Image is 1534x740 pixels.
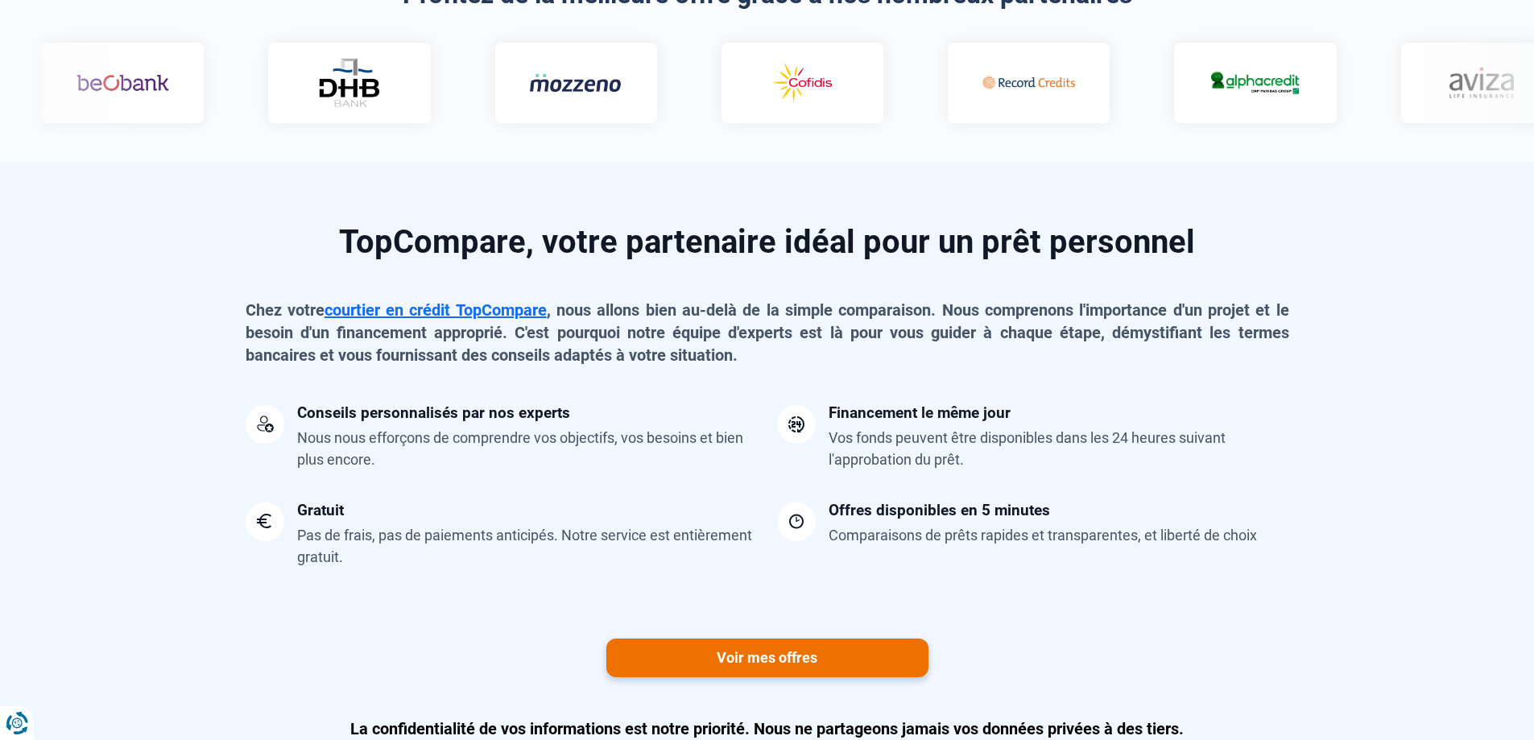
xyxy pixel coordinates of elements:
[246,717,1289,740] p: La confidentialité de vos informations est notre priorité. Nous ne partageons jamais vos données ...
[68,60,161,106] img: Beobank
[297,405,570,420] div: Conseils personnalisés par nos experts
[829,524,1257,546] div: Comparaisons de prêts rapides et transparentes, et liberté de choix
[829,502,1050,518] div: Offres disponibles en 5 minutes
[297,427,758,470] div: Nous nous efforçons de comprendre vos objectifs, vos besoins et bien plus encore.
[325,300,547,320] a: courtier en crédit TopCompare
[297,524,758,568] div: Pas de frais, pas de paiements anticipés. Notre service est entièrement gratuit.
[829,427,1289,470] div: Vos fonds peuvent être disponibles dans les 24 heures suivant l'approbation du prêt.
[246,226,1289,258] h2: TopCompare, votre partenaire idéal pour un prêt personnel
[1201,68,1293,97] img: Alphacredit
[297,502,344,518] div: Gratuit
[748,60,841,106] img: Cofidis
[974,60,1067,106] img: Record credits
[246,299,1289,366] p: Chez votre , nous allons bien au-delà de la simple comparaison. Nous comprenons l'importance d'un...
[829,405,1011,420] div: Financement le même jour
[522,72,614,93] img: Mozzeno
[606,639,928,677] a: Voir mes offres
[309,58,374,107] img: DHB Bank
